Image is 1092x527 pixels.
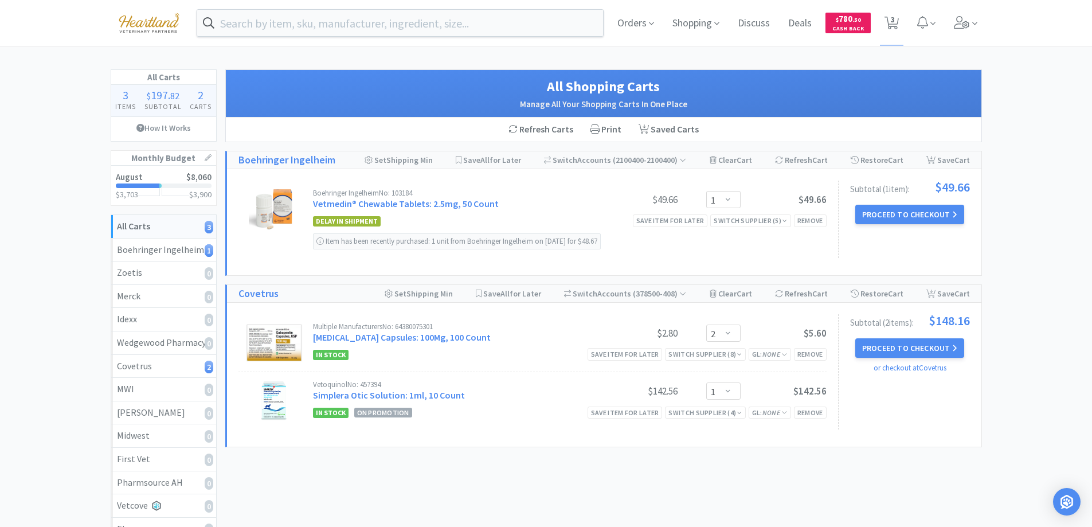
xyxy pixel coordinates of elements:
div: Restore [851,151,903,169]
div: Save item for later [588,407,663,419]
h2: Manage All Your Shopping Carts In One Place [237,97,970,111]
div: Print [582,118,630,142]
span: Cart [737,155,752,165]
i: 0 [205,291,213,303]
a: 3 [880,19,903,30]
a: Vetcove0 [111,494,216,518]
h1: Covetrus [238,286,279,302]
div: Zoetis [117,266,210,280]
a: August$8,060$3,703$3,900 [111,166,216,205]
div: Idexx [117,312,210,327]
a: MWI0 [111,378,216,401]
span: Cart [888,155,903,165]
div: Subtotal ( 1 item ): [850,181,970,193]
a: [PERSON_NAME]0 [111,401,216,425]
button: Proceed to Checkout [855,338,964,358]
span: 3,900 [193,189,212,200]
span: Cart [888,288,903,299]
a: Saved Carts [630,118,707,142]
h4: Items [111,101,140,112]
i: 0 [205,500,213,513]
div: $49.66 [592,193,678,206]
span: $49.66 [799,193,827,206]
a: Pharmsource AH0 [111,471,216,495]
span: On Promotion [354,408,412,417]
span: Cart [812,155,828,165]
div: Switch Supplier ( 5 ) [714,215,787,226]
i: 1 [205,244,213,257]
div: Shipping Min [385,285,453,302]
a: Simplera Otic Solution: 1ml, 10 Count [313,389,465,401]
span: Cart [737,288,752,299]
a: Idexx0 [111,308,216,331]
div: Boehringer Ingelheim No: 103184 [313,189,592,197]
h4: Subtotal [140,101,186,112]
a: Midwest0 [111,424,216,448]
div: [PERSON_NAME] [117,405,210,420]
span: $ [836,16,839,24]
div: . [140,89,186,101]
span: Cart [812,288,828,299]
span: Switch [573,288,597,299]
i: 0 [205,430,213,443]
i: 0 [205,454,213,466]
div: Pharmsource AH [117,475,210,490]
div: Boehringer Ingelheim [117,243,210,257]
div: Item has been recently purchased: 1 unit from Boehringer Ingelheim on [DATE] for $48.67 [313,233,601,249]
div: Remove [794,407,827,419]
div: Clear [710,285,752,302]
button: Proceed to Checkout [855,205,964,224]
a: [MEDICAL_DATA] Capsules: 100Mg, 100 Count [313,331,491,343]
img: cad7bdf275c640399d9c6e0c56f98fd2_10.png [111,7,187,38]
h1: All Shopping Carts [237,76,970,97]
div: Wedgewood Pharmacy [117,335,210,350]
input: Search by item, sku, manufacturer, ingredient, size... [197,10,604,36]
div: Shipping Min [365,151,433,169]
img: b0f9e0c2966342c6a8c1929e16aef873_523214.png [254,381,294,421]
span: 82 [170,90,179,102]
div: Save item for later [633,214,708,227]
div: Refresh [775,151,828,169]
a: Covetrus2 [111,355,216,378]
span: GL: [752,350,788,358]
span: $148.16 [929,314,970,327]
a: Wedgewood Pharmacy0 [111,331,216,355]
span: Cart [954,288,970,299]
a: Vetmedin® Chewable Tablets: 2.5mg, 50 Count [313,198,499,209]
span: 780 [836,13,861,24]
a: Merck0 [111,285,216,309]
i: 2 [205,361,213,373]
img: 1fc6a7467f4b48d5a110d023076149f4_818706.png [245,323,302,363]
div: Multiple Manufacturers No: 64380075301 [313,323,592,330]
div: Merck [117,289,210,304]
span: In Stock [313,350,349,360]
i: 0 [205,407,213,420]
i: 0 [205,267,213,280]
a: Boehringer Ingelheim [238,152,335,169]
div: $2.80 [592,326,678,340]
span: Delay in Shipment [313,216,381,227]
div: Vetcove [117,498,210,513]
span: Switch [553,155,577,165]
a: Boehringer Ingelheim1 [111,239,216,262]
span: Set [394,288,406,299]
a: First Vet0 [111,448,216,471]
span: $49.66 [935,181,970,193]
div: Refresh [775,285,828,302]
i: 0 [205,477,213,490]
span: $5.60 [804,327,827,339]
span: Set [374,155,386,165]
img: 799ada668e15442aa7f36cc2137da200_352925.png [249,189,299,229]
div: Covetrus [117,359,210,374]
h2: August [116,173,143,181]
i: None [762,350,780,358]
h4: Carts [186,101,216,112]
div: Accounts [564,285,687,302]
div: Switch Supplier ( 4 ) [668,407,742,418]
span: . 50 [852,16,861,24]
div: Vetoquinol No: 457394 [313,381,592,388]
a: Zoetis0 [111,261,216,285]
i: 0 [205,314,213,326]
div: Subtotal ( 2 item s ): [850,314,970,327]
